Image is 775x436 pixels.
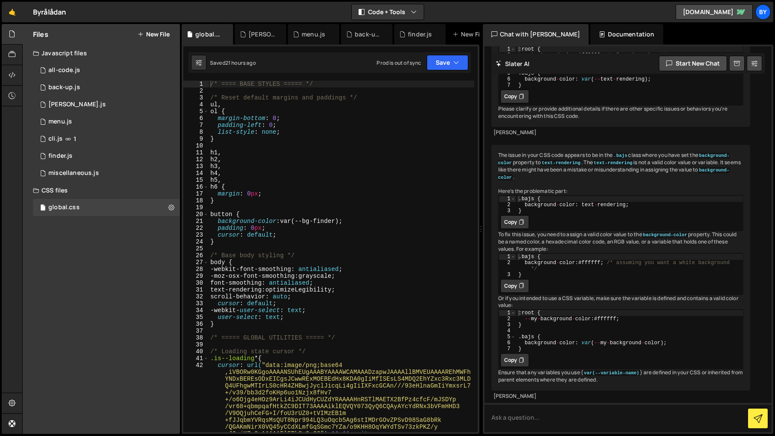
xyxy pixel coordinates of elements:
a: By [755,4,771,20]
div: 17 [183,190,209,197]
div: 3 [499,208,516,214]
div: 21 hours ago [225,59,256,66]
div: 12 [183,156,209,163]
div: 11 [183,149,209,156]
div: 25 [183,245,209,252]
code: .bajs [613,153,628,159]
div: 35 [183,314,209,321]
div: 1 [183,81,209,87]
div: 5 [183,108,209,115]
div: 9 [183,135,209,142]
div: finder.js [48,152,72,160]
div: finder.js [408,30,432,39]
a: 🤙 [2,2,23,22]
div: Byrålådan [33,7,66,17]
div: [PERSON_NAME] [494,393,748,400]
div: 18 [183,197,209,204]
div: 10 [183,142,209,149]
div: [PERSON_NAME] [494,129,748,136]
div: 6 [499,340,516,346]
div: 3 [183,94,209,101]
div: 6 [499,76,516,82]
code: var(--variable-name) [583,370,640,376]
div: menu.js [302,30,325,39]
div: 5 [499,334,516,340]
div: 40 [183,348,209,355]
div: 19 [183,204,209,211]
button: New File [138,31,170,38]
div: 10338/24192.css [33,199,180,216]
div: 28 [183,266,209,273]
div: 21 [183,218,209,225]
div: 10338/23371.js [33,130,180,147]
div: cli.js [48,135,63,143]
div: 4 [183,101,209,108]
div: 3 [499,272,516,278]
div: Prod is out of sync [377,59,421,66]
a: [DOMAIN_NAME] [676,4,753,20]
div: 3 [499,322,516,328]
button: Copy [500,279,529,293]
div: 7 [499,82,516,88]
div: 36 [183,321,209,328]
div: 33 [183,300,209,307]
code: text-rendering [593,160,633,166]
button: Copy [500,215,529,229]
div: 10338/24973.js [33,147,180,165]
div: 1 [499,196,516,202]
div: 10338/45273.js [33,96,180,113]
div: 26 [183,252,209,259]
button: Save [427,55,468,70]
div: 14 [183,170,209,177]
div: 37 [183,328,209,334]
h2: Files [33,30,48,39]
div: 34 [183,307,209,314]
div: 41 [183,355,209,362]
div: Documentation [590,24,663,45]
div: Javascript files [23,45,180,62]
div: 10338/45237.js [33,165,180,182]
div: 6 [183,115,209,122]
span: 1 [74,135,76,142]
div: 24 [183,238,209,245]
div: global.css [48,204,80,211]
button: Copy [500,90,529,103]
div: New File [452,30,488,39]
div: 31 [183,286,209,293]
div: 13 [183,163,209,170]
h2: Slater AI [496,60,530,68]
div: 1 [499,254,516,260]
code: text-rendering [541,160,581,166]
div: 2 [499,260,516,272]
div: miscellaneous.js [48,169,99,177]
div: Saved [210,59,256,66]
div: 7 [183,122,209,129]
div: 2 [499,52,516,58]
button: Start new chat [659,56,727,71]
div: 10338/45267.js [33,79,180,96]
div: [PERSON_NAME].js [48,101,106,108]
div: all-code.js [48,66,80,74]
div: 4 [499,328,516,334]
div: 7 [499,346,516,352]
div: 27 [183,259,209,266]
div: 30 [183,280,209,286]
div: 23 [183,232,209,238]
div: 15 [183,177,209,183]
div: 2 [183,87,209,94]
div: 39 [183,341,209,348]
div: 22 [183,225,209,232]
div: The issue in your CSS code appears to be in the class where you have set the property to . The is... [491,145,751,390]
div: global.css [195,30,223,39]
div: back-up.js [355,30,382,39]
div: 10338/45238.js [33,113,180,130]
div: CSS files [23,182,180,199]
code: background-color [498,153,730,166]
div: [PERSON_NAME].js [248,30,276,39]
div: 2 [499,202,516,208]
div: menu.js [48,118,72,126]
div: 8 [183,129,209,135]
div: 38 [183,334,209,341]
div: 1 [499,46,516,52]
